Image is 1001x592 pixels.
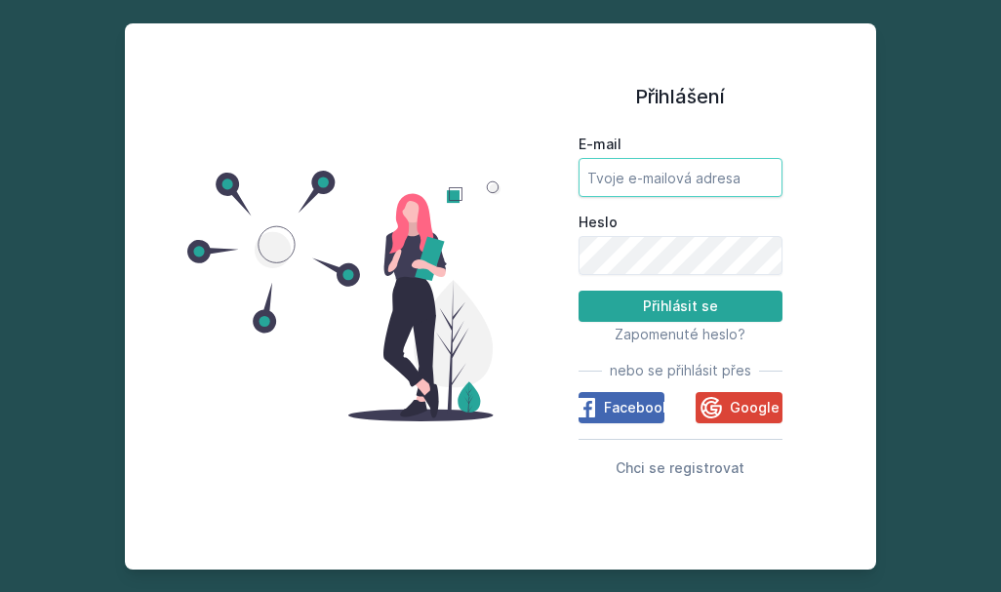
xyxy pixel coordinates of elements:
[616,455,744,479] button: Chci se registrovat
[610,361,751,380] span: nebo se přihlásit přes
[696,392,781,423] button: Google
[579,392,664,423] button: Facebook
[579,82,782,111] h1: Přihlášení
[579,213,782,232] label: Heslo
[579,135,782,154] label: E-mail
[579,158,782,197] input: Tvoje e-mailová adresa
[604,398,670,417] span: Facebook
[616,459,744,476] span: Chci se registrovat
[730,398,780,417] span: Google
[615,326,745,342] span: Zapomenuté heslo?
[579,291,782,322] button: Přihlásit se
